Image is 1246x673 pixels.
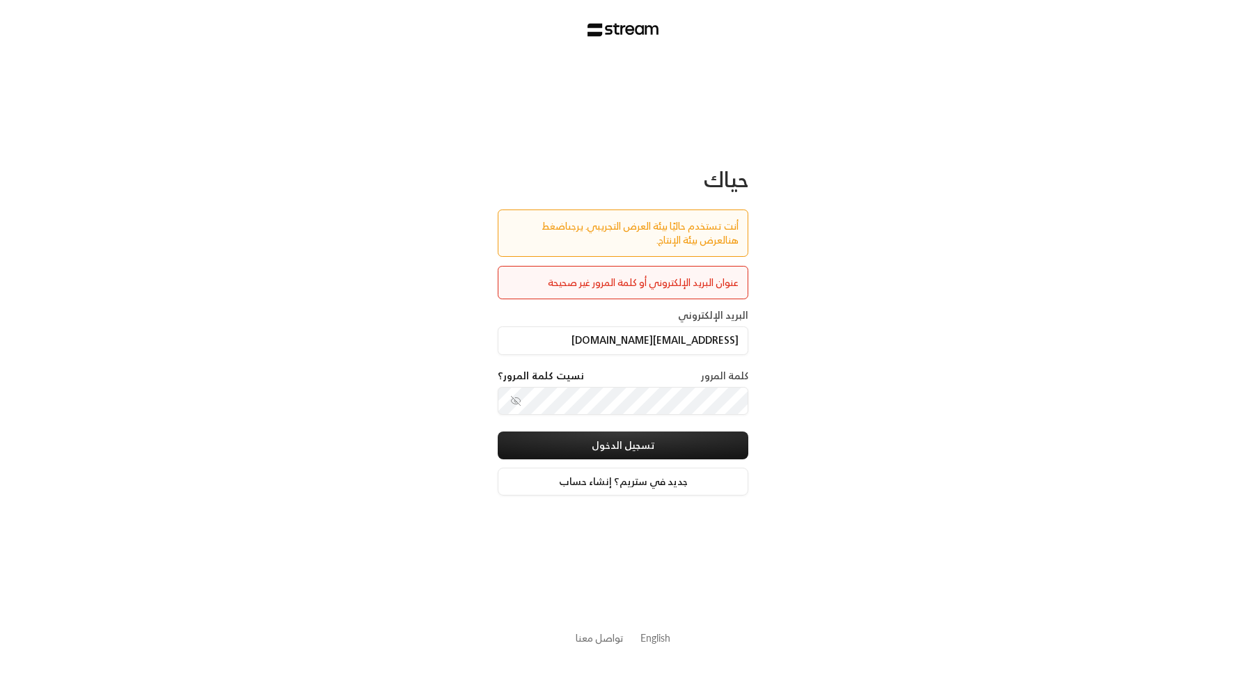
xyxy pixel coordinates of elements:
[576,629,624,647] a: تواصل معنا
[701,369,748,383] label: كلمة المرور
[542,217,739,248] a: اضغط هنا
[498,468,748,496] a: جديد في ستريم؟ إنشاء حساب
[704,161,748,198] span: حياك
[640,625,670,651] a: English
[498,326,748,355] input: اكتب بريدك الإلكتروني هنا
[576,631,624,645] button: تواصل معنا
[498,431,748,459] button: تسجيل الدخول
[498,369,584,383] a: نسيت كلمة المرور؟
[507,276,739,290] div: عنوان البريد الإلكتروني أو كلمة المرور غير صحيحة
[507,219,739,247] div: أنت تستخدم حاليًا بيئة العرض التجريبي. يرجى لعرض بيئة الإنتاج.
[505,390,527,412] button: toggle password visibility
[678,308,748,322] label: البريد الإلكتروني
[587,23,659,37] img: Stream Logo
